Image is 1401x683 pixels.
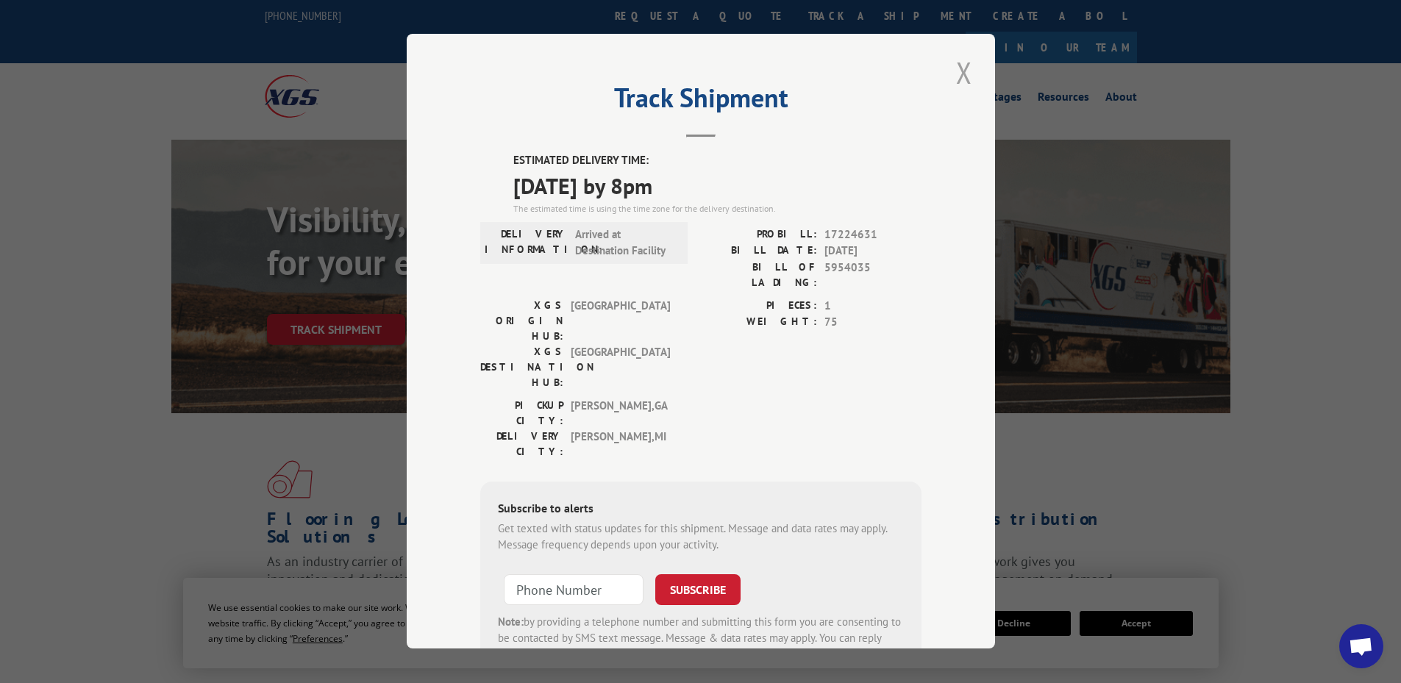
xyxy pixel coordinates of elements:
[824,315,921,332] span: 75
[824,298,921,315] span: 1
[480,398,563,429] label: PICKUP CITY:
[701,315,817,332] label: WEIGHT:
[701,260,817,290] label: BILL OF LADING:
[498,521,904,554] div: Get texted with status updates for this shipment. Message and data rates may apply. Message frequ...
[513,202,921,215] div: The estimated time is using the time zone for the delivery destination.
[498,615,524,629] strong: Note:
[655,574,741,605] button: SUBSCRIBE
[504,574,644,605] input: Phone Number
[480,344,563,390] label: XGS DESTINATION HUB:
[575,226,674,260] span: Arrived at Destination Facility
[498,614,904,664] div: by providing a telephone number and submitting this form you are consenting to be contacted by SM...
[701,226,817,243] label: PROBILL:
[824,226,921,243] span: 17224631
[1339,624,1383,668] a: Open chat
[480,298,563,344] label: XGS ORIGIN HUB:
[701,243,817,260] label: BILL DATE:
[513,153,921,170] label: ESTIMATED DELIVERY TIME:
[571,344,670,390] span: [GEOGRAPHIC_DATA]
[571,298,670,344] span: [GEOGRAPHIC_DATA]
[485,226,568,260] label: DELIVERY INFORMATION:
[480,429,563,459] label: DELIVERY CITY:
[824,260,921,290] span: 5954035
[701,298,817,315] label: PIECES:
[571,429,670,459] span: [PERSON_NAME] , MI
[952,52,977,93] button: Close modal
[513,169,921,202] span: [DATE] by 8pm
[571,398,670,429] span: [PERSON_NAME] , GA
[824,243,921,260] span: [DATE]
[480,87,921,115] h2: Track Shipment
[498,499,904,521] div: Subscribe to alerts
